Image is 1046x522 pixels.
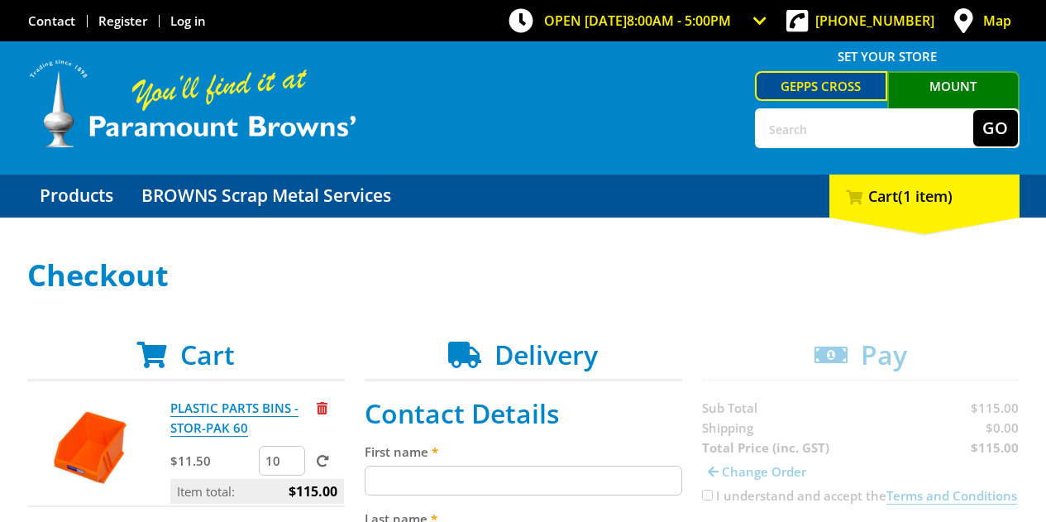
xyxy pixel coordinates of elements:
[27,58,358,150] img: Paramount Browns'
[829,175,1020,218] div: Cart
[170,12,206,29] a: Log in
[129,175,404,218] a: Go to the BROWNS Scrap Metal Services page
[27,175,126,218] a: Go to the Products page
[98,12,147,29] a: Go to the registration page
[289,479,337,504] span: $115.00
[170,400,299,437] a: PLASTIC PARTS BINS - STOR-PAK 60
[317,400,327,416] a: Remove from cart
[627,12,731,30] span: 8:00am - 5:00pm
[28,12,75,29] a: Go to the Contact page
[898,186,953,206] span: (1 item)
[755,71,887,101] a: Gepps Cross
[27,259,1020,292] h1: Checkout
[755,43,1020,69] span: Set your store
[494,337,598,372] span: Delivery
[365,442,682,462] label: First name
[973,110,1018,146] button: Go
[41,398,140,497] img: PLASTIC PARTS BINS - STOR-PAK 60
[544,12,731,30] span: OPEN [DATE]
[170,451,256,471] p: $11.50
[365,398,682,429] h2: Contact Details
[757,110,973,146] input: Search
[365,466,682,496] input: Please enter your first name.
[170,479,344,504] p: Item total:
[180,337,235,372] span: Cart
[887,71,1020,127] a: Mount [PERSON_NAME]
